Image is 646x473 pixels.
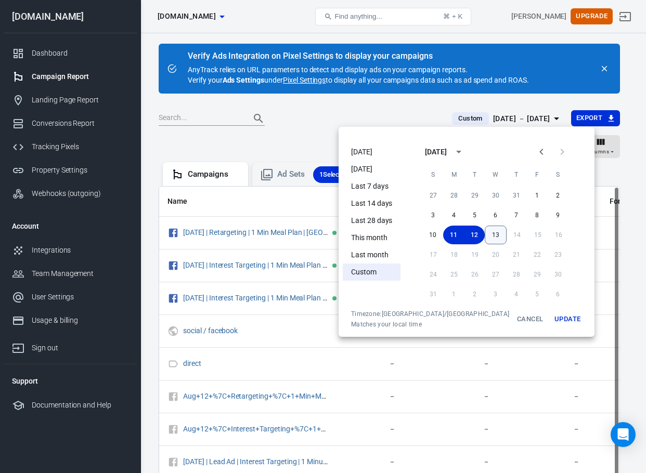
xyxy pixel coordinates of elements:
button: 10 [422,226,443,244]
span: Saturday [549,164,567,185]
button: 13 [485,226,507,244]
button: 4 [444,206,464,225]
li: Last 7 days [343,178,400,195]
button: calendar view is open, switch to year view [450,143,468,161]
li: Last 14 days [343,195,400,212]
button: 27 [423,186,444,205]
li: Last 28 days [343,212,400,229]
button: Cancel [513,310,547,329]
button: 29 [464,186,485,205]
button: 31 [506,186,527,205]
button: 7 [506,206,527,225]
button: Previous month [531,141,552,162]
button: 3 [423,206,444,225]
button: 2 [548,186,569,205]
span: Tuesday [466,164,484,185]
button: 6 [485,206,506,225]
button: 30 [485,186,506,205]
li: [DATE] [343,161,400,178]
button: 1 [527,186,548,205]
button: 5 [464,206,485,225]
li: Custom [343,264,400,281]
li: Last month [343,246,400,264]
span: Matches your local time [351,320,509,329]
div: [DATE] [425,147,447,157]
span: Friday [528,164,547,185]
div: Open Intercom Messenger [611,422,636,447]
button: 8 [527,206,548,225]
div: Timezone: [GEOGRAPHIC_DATA]/[GEOGRAPHIC_DATA] [351,310,509,318]
button: 11 [443,226,464,244]
span: Monday [445,164,463,185]
span: Sunday [424,164,443,185]
span: Wednesday [486,164,505,185]
button: 12 [464,226,485,244]
li: This month [343,229,400,246]
button: Update [551,310,584,329]
li: [DATE] [343,143,400,161]
button: 28 [444,186,464,205]
span: Thursday [507,164,526,185]
button: 9 [548,206,569,225]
